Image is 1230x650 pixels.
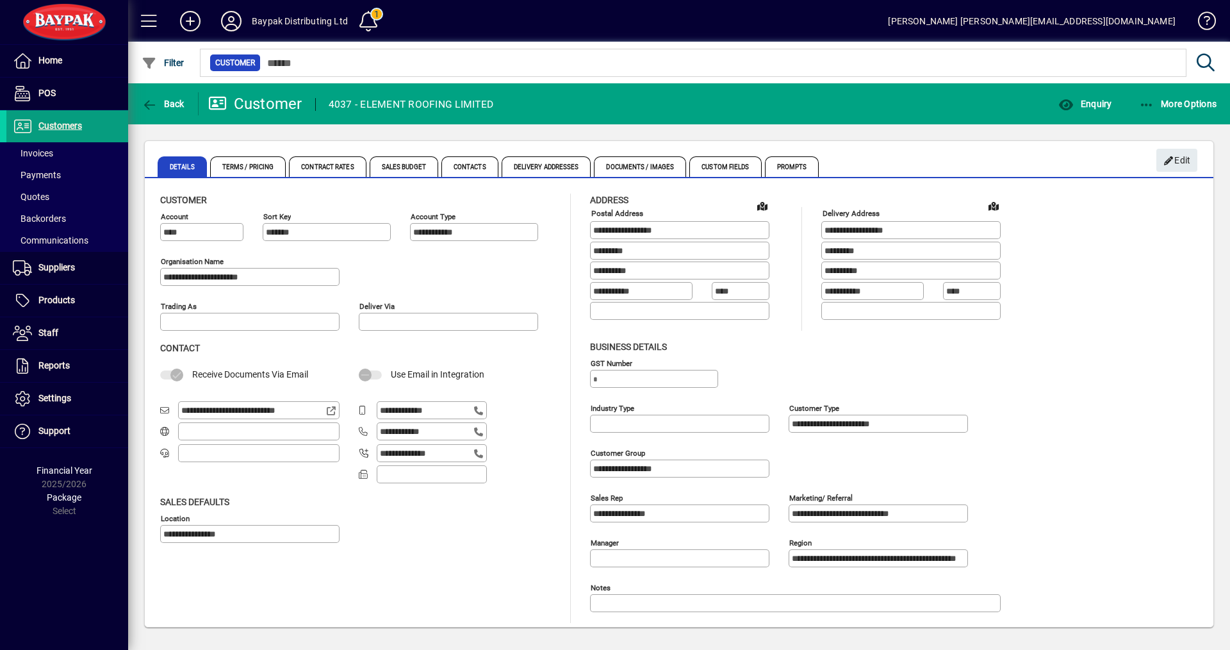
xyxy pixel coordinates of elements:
[13,192,49,202] span: Quotes
[13,170,61,180] span: Payments
[370,156,438,177] span: Sales Budget
[6,142,128,164] a: Invoices
[6,164,128,186] a: Payments
[591,358,632,367] mat-label: GST Number
[160,195,207,205] span: Customer
[142,58,184,68] span: Filter
[6,415,128,447] a: Support
[210,156,286,177] span: Terms / Pricing
[888,11,1176,31] div: [PERSON_NAME] [PERSON_NAME][EMAIL_ADDRESS][DOMAIN_NAME]
[6,78,128,110] a: POS
[215,56,255,69] span: Customer
[38,55,62,65] span: Home
[1058,99,1111,109] span: Enquiry
[142,99,184,109] span: Back
[1188,3,1214,44] a: Knowledge Base
[983,196,1004,216] a: View on map
[6,252,128,284] a: Suppliers
[591,403,634,412] mat-label: Industry type
[591,538,619,547] mat-label: Manager
[158,156,207,177] span: Details
[1136,92,1220,115] button: More Options
[590,342,667,352] span: Business details
[13,213,66,224] span: Backorders
[591,493,623,502] mat-label: Sales rep
[591,583,611,592] mat-label: Notes
[411,212,455,221] mat-label: Account Type
[161,302,197,311] mat-label: Trading as
[128,92,199,115] app-page-header-button: Back
[6,350,128,382] a: Reports
[47,492,81,503] span: Package
[6,285,128,317] a: Products
[391,369,484,379] span: Use Email in Integration
[138,51,188,74] button: Filter
[6,229,128,251] a: Communications
[6,45,128,77] a: Home
[590,195,628,205] span: Address
[170,10,211,33] button: Add
[37,465,92,476] span: Financial Year
[263,212,291,221] mat-label: Sort key
[6,383,128,415] a: Settings
[38,360,70,371] span: Reports
[38,121,82,131] span: Customers
[38,295,75,305] span: Products
[13,148,53,158] span: Invoices
[161,257,224,266] mat-label: Organisation name
[160,343,200,353] span: Contact
[192,369,308,379] span: Receive Documents Via Email
[765,156,819,177] span: Prompts
[689,156,761,177] span: Custom Fields
[752,196,773,216] a: View on map
[789,493,853,502] mat-label: Marketing/ Referral
[252,11,348,31] div: Baypak Distributing Ltd
[38,328,58,338] span: Staff
[6,317,128,349] a: Staff
[138,92,188,115] button: Back
[6,186,128,208] a: Quotes
[38,393,71,403] span: Settings
[594,156,686,177] span: Documents / Images
[789,538,812,547] mat-label: Region
[161,212,188,221] mat-label: Account
[359,302,395,311] mat-label: Deliver via
[1139,99,1217,109] span: More Options
[502,156,591,177] span: Delivery Addresses
[329,94,494,115] div: 4037 - ELEMENT ROOFING LIMITED
[38,88,56,98] span: POS
[1163,150,1191,171] span: Edit
[208,94,302,114] div: Customer
[38,426,70,436] span: Support
[789,403,839,412] mat-label: Customer type
[289,156,366,177] span: Contract Rates
[1156,149,1197,172] button: Edit
[591,448,645,457] mat-label: Customer group
[6,208,128,229] a: Backorders
[160,497,229,507] span: Sales defaults
[38,262,75,272] span: Suppliers
[13,235,88,246] span: Communications
[1055,92,1115,115] button: Enquiry
[441,156,498,177] span: Contacts
[161,513,190,522] mat-label: Location
[211,10,252,33] button: Profile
